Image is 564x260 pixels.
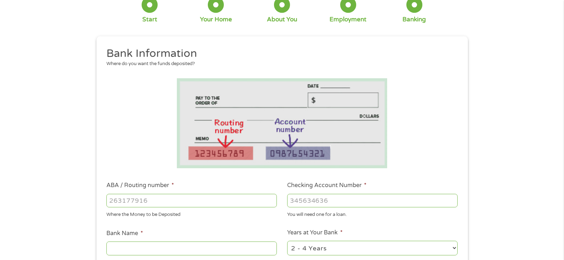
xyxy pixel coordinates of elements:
[287,182,367,189] label: Checking Account Number
[287,194,458,207] input: 345634636
[106,60,452,68] div: Where do you want the funds deposited?
[106,182,174,189] label: ABA / Routing number
[106,47,452,61] h2: Bank Information
[287,229,343,237] label: Years at Your Bank
[106,209,277,218] div: Where the Money to be Deposited
[287,209,458,218] div: You will need one for a loan.
[267,16,297,23] div: About You
[402,16,426,23] div: Banking
[106,230,143,237] label: Bank Name
[106,194,277,207] input: 263177916
[200,16,232,23] div: Your Home
[330,16,367,23] div: Employment
[142,16,157,23] div: Start
[177,78,388,168] img: Routing number location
